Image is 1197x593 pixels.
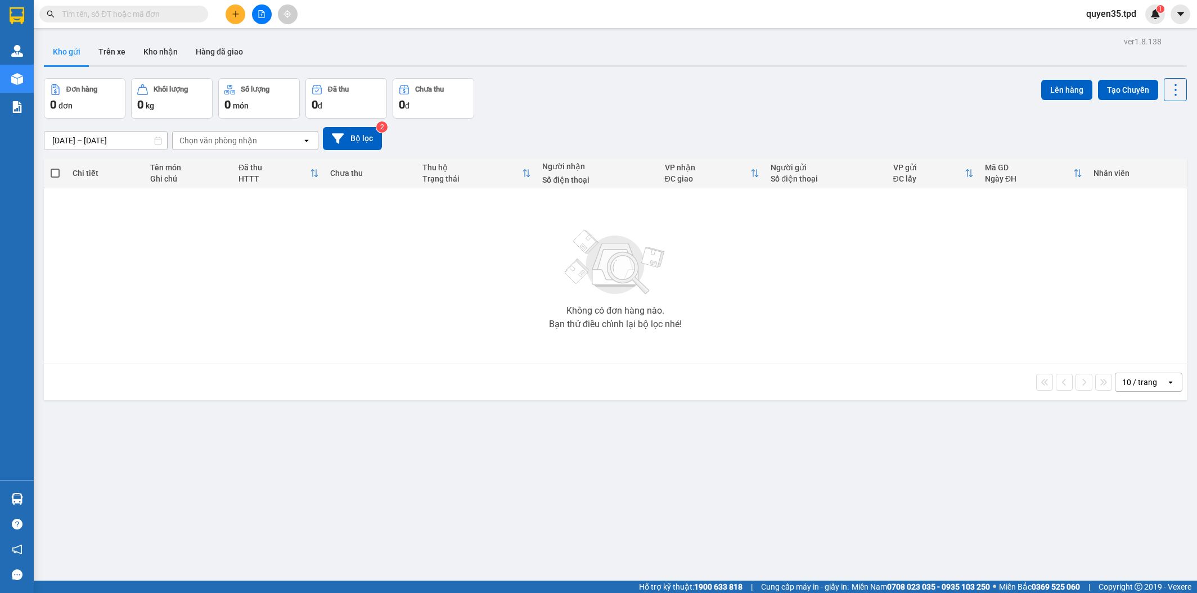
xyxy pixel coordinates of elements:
div: Trạng thái [422,174,523,183]
strong: 0369 525 060 [1032,582,1080,591]
th: Toggle SortBy [979,159,1088,188]
span: 0 [50,98,56,111]
button: Lên hàng [1041,80,1092,100]
span: Miền Bắc [999,581,1080,593]
span: ⚪️ [993,585,996,589]
button: Trên xe [89,38,134,65]
span: notification [12,544,22,555]
span: kg [146,101,154,110]
strong: 1900 633 818 [694,582,742,591]
div: Số điện thoại [542,175,653,184]
span: plus [232,10,240,18]
span: 0 [137,98,143,111]
button: Số lượng0món [218,78,300,119]
span: | [1088,581,1090,593]
button: aim [278,4,298,24]
div: Đơn hàng [66,85,97,93]
div: 10 / trang [1122,377,1157,388]
img: warehouse-icon [11,45,23,57]
button: Kho nhận [134,38,187,65]
sup: 1 [1156,5,1164,13]
span: đ [405,101,409,110]
span: Miền Nam [852,581,990,593]
div: Đã thu [328,85,349,93]
strong: 0708 023 035 - 0935 103 250 [887,582,990,591]
span: Cung cấp máy in - giấy in: [761,581,849,593]
div: Số điện thoại [771,174,881,183]
button: Khối lượng0kg [131,78,213,119]
div: VP nhận [665,163,750,172]
svg: open [1166,378,1175,387]
button: Đã thu0đ [305,78,387,119]
span: question-circle [12,519,22,529]
span: file-add [258,10,265,18]
div: ver 1.8.138 [1124,35,1162,48]
div: Chi tiết [73,169,139,178]
div: VP gửi [893,163,965,172]
span: đ [318,101,322,110]
th: Toggle SortBy [659,159,765,188]
button: plus [226,4,245,24]
div: HTTT [238,174,310,183]
button: Chưa thu0đ [393,78,474,119]
div: Không có đơn hàng nào. [566,306,664,315]
span: Hỗ trợ kỹ thuật: [639,581,742,593]
div: ĐC lấy [893,174,965,183]
th: Toggle SortBy [233,159,325,188]
div: Người nhận [542,162,653,171]
span: | [751,581,753,593]
img: solution-icon [11,101,23,113]
div: Mã GD [985,163,1073,172]
div: Nhân viên [1093,169,1181,178]
span: 1 [1158,5,1162,13]
div: Số lượng [241,85,269,93]
sup: 2 [376,121,388,133]
button: Tạo Chuyến [1098,80,1158,100]
img: svg+xml;base64,PHN2ZyBjbGFzcz0ibGlzdC1wbHVnX19zdmciIHhtbG5zPSJodHRwOi8vd3d3LnczLm9yZy8yMDAwL3N2Zy... [559,223,672,302]
button: Hàng đã giao [187,38,252,65]
div: ĐC giao [665,174,750,183]
div: Thu hộ [422,163,523,172]
span: 0 [312,98,318,111]
img: warehouse-icon [11,73,23,85]
input: Select a date range. [44,132,167,150]
div: Bạn thử điều chỉnh lại bộ lọc nhé! [549,320,682,329]
span: quyen35.tpd [1077,7,1145,21]
span: copyright [1135,583,1142,591]
span: đơn [58,101,73,110]
div: Khối lượng [154,85,188,93]
svg: open [302,136,311,145]
span: message [12,569,22,580]
th: Toggle SortBy [888,159,979,188]
div: Người gửi [771,163,881,172]
span: 0 [399,98,405,111]
button: file-add [252,4,272,24]
div: Ngày ĐH [985,174,1073,183]
div: Chưa thu [415,85,444,93]
button: Bộ lọc [323,127,382,150]
button: Đơn hàng0đơn [44,78,125,119]
div: Chọn văn phòng nhận [179,135,257,146]
button: caret-down [1171,4,1190,24]
div: Đã thu [238,163,310,172]
span: aim [283,10,291,18]
img: warehouse-icon [11,493,23,505]
span: search [47,10,55,18]
img: logo-vxr [10,7,24,24]
div: Chưa thu [330,169,411,178]
div: Ghi chú [150,174,227,183]
button: Kho gửi [44,38,89,65]
th: Toggle SortBy [417,159,537,188]
input: Tìm tên, số ĐT hoặc mã đơn [62,8,195,20]
img: icon-new-feature [1150,9,1160,19]
span: caret-down [1176,9,1186,19]
div: Tên món [150,163,227,172]
span: món [233,101,249,110]
span: 0 [224,98,231,111]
